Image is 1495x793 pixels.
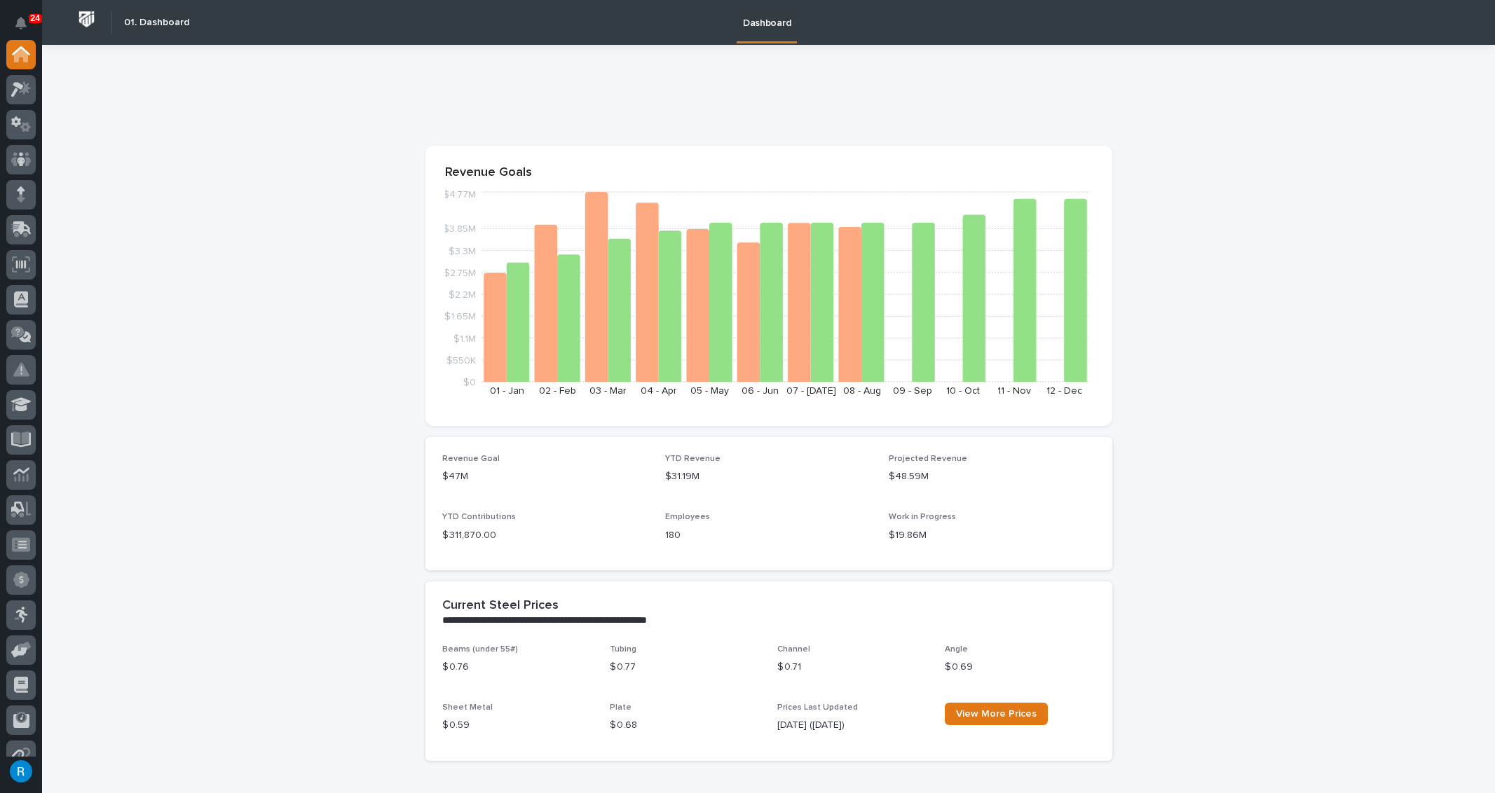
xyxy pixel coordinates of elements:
tspan: $1.65M [444,312,476,322]
span: Revenue Goal [442,455,500,463]
tspan: $3.85M [443,225,476,235]
p: $19.86M [889,528,1095,543]
p: $ 0.71 [777,660,928,675]
p: [DATE] ([DATE]) [777,718,928,733]
tspan: $0 [463,378,476,387]
img: Workspace Logo [74,6,100,32]
text: 07 - [DATE] [786,386,835,396]
p: 180 [665,528,872,543]
text: 11 - Nov [997,386,1030,396]
tspan: $2.75M [444,268,476,278]
span: Work in Progress [889,513,956,521]
h2: 01. Dashboard [124,17,189,29]
a: View More Prices [945,703,1048,725]
span: Prices Last Updated [777,703,858,712]
text: 04 - Apr [641,386,677,396]
p: $ 0.59 [442,718,593,733]
p: $47M [442,469,649,484]
text: 08 - Aug [842,386,880,396]
text: 02 - Feb [539,386,576,396]
p: $ 0.68 [610,718,760,733]
span: YTD Revenue [665,455,721,463]
tspan: $550K [446,356,476,366]
span: Tubing [610,645,636,654]
text: 12 - Dec [1046,386,1082,396]
span: Sheet Metal [442,703,493,712]
tspan: $3.3M [449,247,476,256]
span: Projected Revenue [889,455,967,463]
span: Employees [665,513,710,521]
text: 05 - May [690,386,729,396]
span: View More Prices [956,709,1037,719]
tspan: $4.77M [443,191,476,200]
text: 09 - Sep [892,386,931,396]
p: Revenue Goals [445,165,1093,181]
tspan: $2.2M [449,290,476,300]
p: 24 [31,13,40,23]
text: 03 - Mar [589,386,627,396]
text: 01 - Jan [489,386,524,396]
p: $ 0.77 [610,660,760,675]
button: Notifications [6,8,36,38]
p: $ 311,870.00 [442,528,649,543]
p: $31.19M [665,469,872,484]
tspan: $1.1M [453,334,476,344]
p: $ 0.76 [442,660,593,675]
div: Notifications24 [18,17,36,39]
span: YTD Contributions [442,513,516,521]
h2: Current Steel Prices [442,598,559,614]
text: 10 - Oct [946,386,980,396]
p: $48.59M [889,469,1095,484]
span: Beams (under 55#) [442,645,518,654]
span: Angle [945,645,968,654]
text: 06 - Jun [742,386,779,396]
button: users-avatar [6,757,36,786]
span: Plate [610,703,632,712]
span: Channel [777,645,810,654]
p: $ 0.69 [945,660,1095,675]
